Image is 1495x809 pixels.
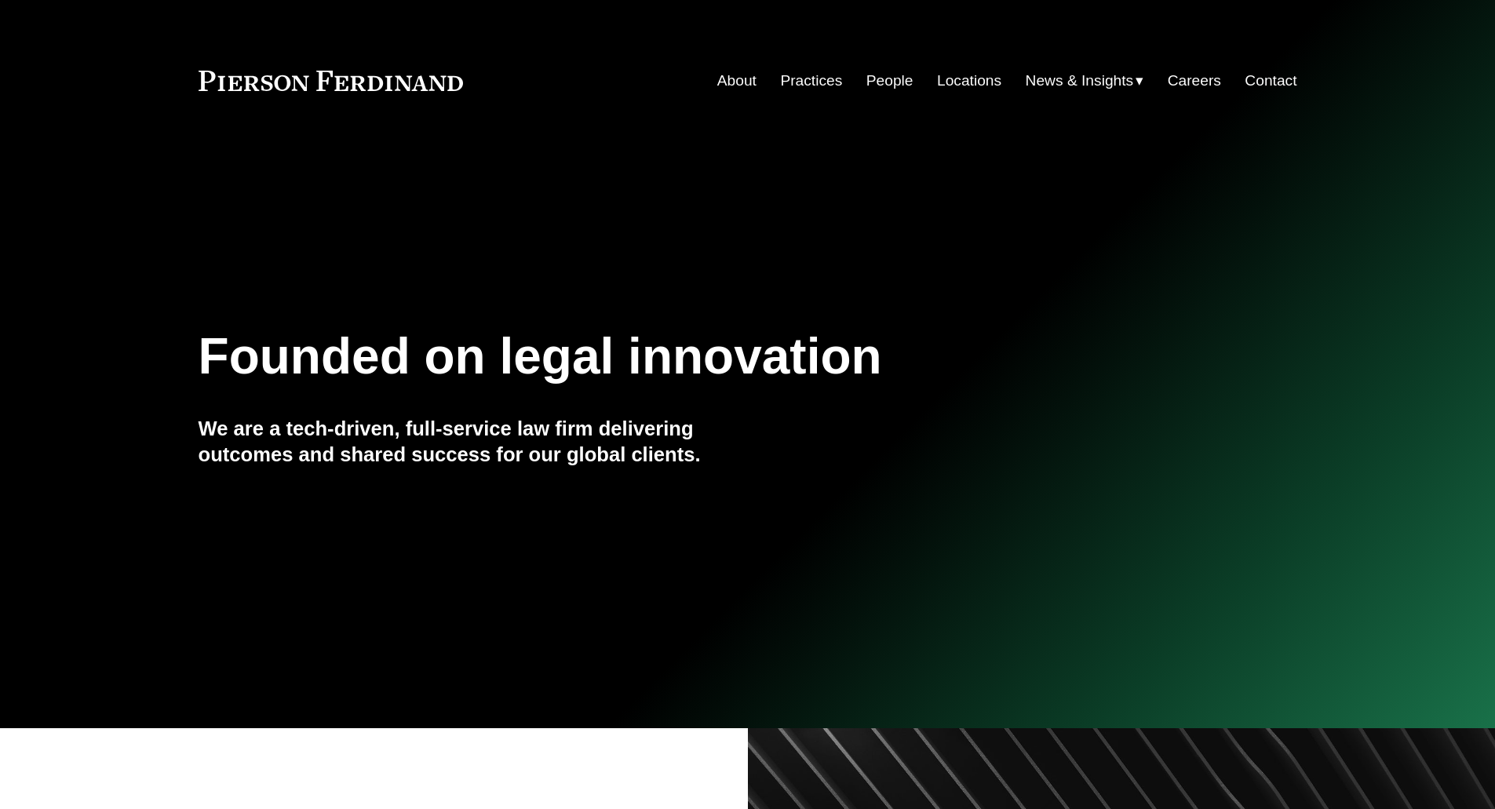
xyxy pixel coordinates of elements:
h1: Founded on legal innovation [199,328,1114,385]
a: Contact [1245,66,1296,96]
a: Careers [1168,66,1221,96]
span: News & Insights [1026,67,1134,95]
a: Locations [937,66,1001,96]
a: People [866,66,913,96]
h4: We are a tech-driven, full-service law firm delivering outcomes and shared success for our global... [199,416,748,467]
a: About [717,66,757,96]
a: Practices [780,66,842,96]
a: folder dropdown [1026,66,1144,96]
